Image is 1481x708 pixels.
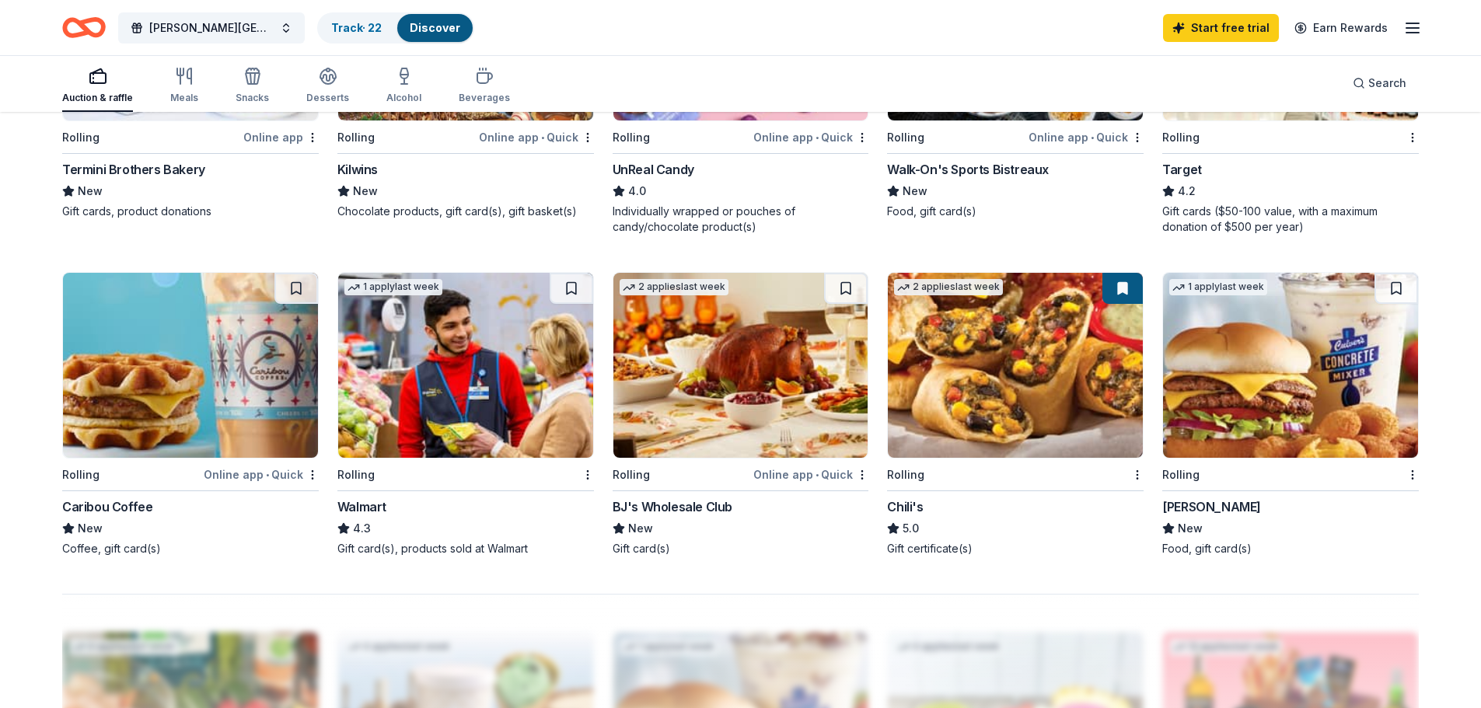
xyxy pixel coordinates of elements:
[1285,14,1397,42] a: Earn Rewards
[410,21,460,34] a: Discover
[613,497,732,516] div: BJ's Wholesale Club
[1178,182,1196,201] span: 4.2
[62,128,100,147] div: Rolling
[1163,14,1279,42] a: Start free trial
[236,61,269,112] button: Snacks
[620,279,728,295] div: 2 applies last week
[337,128,375,147] div: Rolling
[887,204,1144,219] div: Food, gift card(s)
[613,541,869,556] div: Gift card(s)
[1162,204,1419,235] div: Gift cards ($50-100 value, with a maximum donation of $500 per year)
[170,61,198,112] button: Meals
[337,204,594,219] div: Chocolate products, gift card(s), gift basket(s)
[888,273,1143,458] img: Image for Chili's
[62,9,106,46] a: Home
[1091,131,1094,144] span: •
[1162,497,1261,516] div: [PERSON_NAME]
[887,466,924,484] div: Rolling
[479,127,594,147] div: Online app Quick
[1163,273,1418,458] img: Image for Culver's
[628,519,653,538] span: New
[1340,68,1419,99] button: Search
[78,519,103,538] span: New
[459,61,510,112] button: Beverages
[337,160,378,179] div: Kilwins
[62,541,319,556] div: Coffee, gift card(s)
[306,61,349,112] button: Desserts
[613,272,869,556] a: Image for BJ's Wholesale Club2 applieslast weekRollingOnline app•QuickBJ's Wholesale ClubNewGift ...
[149,19,274,37] span: [PERSON_NAME][GEOGRAPHIC_DATA] Farm Day 2025
[337,541,594,556] div: Gift card(s), products sold at Walmart
[1162,466,1200,484] div: Rolling
[1368,74,1406,92] span: Search
[306,92,349,104] div: Desserts
[753,465,868,484] div: Online app Quick
[344,279,442,295] div: 1 apply last week
[62,160,205,179] div: Termini Brothers Bakery
[887,160,1049,179] div: Walk-On's Sports Bistreaux
[62,92,133,104] div: Auction & raffle
[337,497,386,516] div: Walmart
[353,182,378,201] span: New
[62,497,152,516] div: Caribou Coffee
[1162,541,1419,556] div: Food, gift card(s)
[613,273,868,458] img: Image for BJ's Wholesale Club
[337,466,375,484] div: Rolling
[1162,160,1202,179] div: Target
[62,272,319,556] a: Image for Caribou CoffeeRollingOnline app•QuickCaribou CoffeeNewCoffee, gift card(s)
[816,131,819,144] span: •
[353,519,371,538] span: 4.3
[317,12,474,44] button: Track· 22Discover
[894,279,1003,295] div: 2 applies last week
[903,182,927,201] span: New
[459,92,510,104] div: Beverages
[816,469,819,481] span: •
[63,273,318,458] img: Image for Caribou Coffee
[1169,279,1267,295] div: 1 apply last week
[887,497,923,516] div: Chili's
[903,519,919,538] span: 5.0
[243,127,319,147] div: Online app
[338,273,593,458] img: Image for Walmart
[613,466,650,484] div: Rolling
[62,204,319,219] div: Gift cards, product donations
[386,92,421,104] div: Alcohol
[1162,128,1200,147] div: Rolling
[887,128,924,147] div: Rolling
[386,61,421,112] button: Alcohol
[266,469,269,481] span: •
[753,127,868,147] div: Online app Quick
[204,465,319,484] div: Online app Quick
[62,61,133,112] button: Auction & raffle
[613,128,650,147] div: Rolling
[628,182,646,201] span: 4.0
[331,21,382,34] a: Track· 22
[1162,272,1419,556] a: Image for Culver's 1 applylast weekRolling[PERSON_NAME]NewFood, gift card(s)
[887,272,1144,556] a: Image for Chili's2 applieslast weekRollingChili's5.0Gift certificate(s)
[78,182,103,201] span: New
[1178,519,1203,538] span: New
[170,92,198,104] div: Meals
[1029,127,1144,147] div: Online app Quick
[337,272,594,556] a: Image for Walmart1 applylast weekRollingWalmart4.3Gift card(s), products sold at Walmart
[613,204,869,235] div: Individually wrapped or pouches of candy/chocolate product(s)
[62,466,100,484] div: Rolling
[541,131,544,144] span: •
[118,12,305,44] button: [PERSON_NAME][GEOGRAPHIC_DATA] Farm Day 2025
[613,160,694,179] div: UnReal Candy
[236,92,269,104] div: Snacks
[887,541,1144,556] div: Gift certificate(s)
